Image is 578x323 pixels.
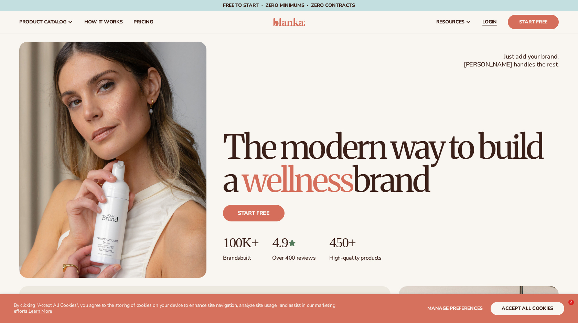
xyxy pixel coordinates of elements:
img: Female holding tanning mousse. [19,42,206,278]
p: High-quality products [329,250,381,262]
span: Just add your brand. [PERSON_NAME] handles the rest. [464,53,559,69]
a: Start Free [508,15,559,29]
img: logo [273,18,306,26]
p: Brands built [223,250,258,262]
button: accept all cookies [491,302,564,315]
span: Manage preferences [427,305,483,312]
a: pricing [128,11,158,33]
p: By clicking "Accept All Cookies", you agree to the storing of cookies on your device to enhance s... [14,303,337,314]
p: 450+ [329,235,381,250]
span: LOGIN [482,19,497,25]
span: pricing [133,19,153,25]
a: Learn More [29,308,52,314]
span: Free to start · ZERO minimums · ZERO contracts [223,2,355,9]
span: wellness [242,159,353,201]
p: Over 400 reviews [272,250,315,262]
a: resources [431,11,477,33]
a: product catalog [14,11,79,33]
h1: The modern way to build a brand [223,131,559,197]
a: LOGIN [477,11,502,33]
iframe: Intercom live chat [554,300,571,316]
span: product catalog [19,19,66,25]
span: 2 [568,300,574,305]
span: resources [436,19,464,25]
span: How It Works [84,19,123,25]
button: Manage preferences [427,302,483,315]
a: How It Works [79,11,128,33]
p: 100K+ [223,235,258,250]
p: 4.9 [272,235,315,250]
a: Start free [223,205,285,221]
